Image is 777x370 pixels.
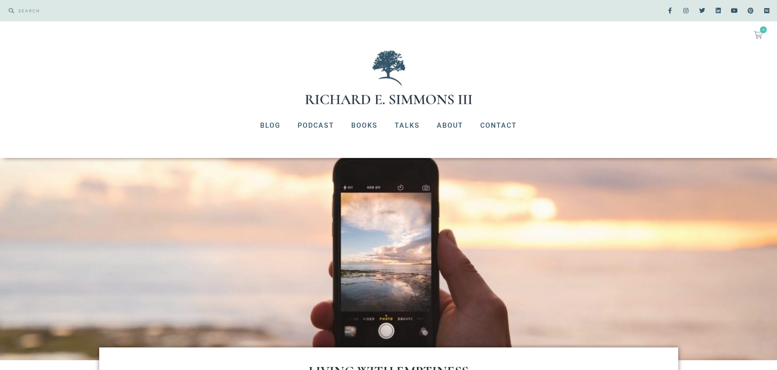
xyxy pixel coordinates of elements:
a: 0 [744,26,773,44]
a: Blog [252,115,289,137]
input: SEARCH [14,4,384,17]
a: Podcast [289,115,343,137]
a: Contact [472,115,525,137]
span: 0 [760,26,767,33]
a: Talks [386,115,428,137]
a: About [428,115,472,137]
a: Books [343,115,386,137]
